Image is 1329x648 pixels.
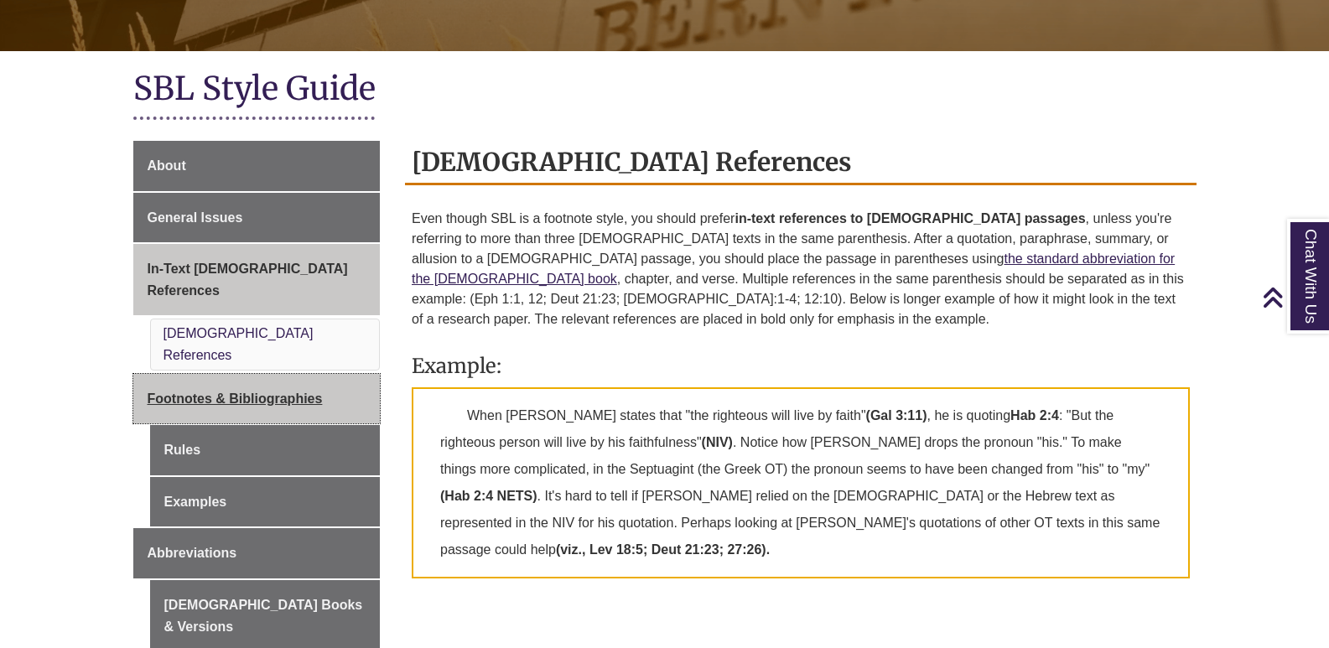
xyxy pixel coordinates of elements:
[133,244,381,315] a: In-Text [DEMOGRAPHIC_DATA] References
[133,193,381,243] a: General Issues
[133,374,381,424] a: Footnotes & Bibliographies
[148,210,243,225] span: General Issues
[556,542,770,557] strong: (viz., Lev 18:5; Deut 21:23; 27:26).
[735,211,1085,226] strong: in-text references to [DEMOGRAPHIC_DATA] passages
[133,141,381,191] a: About
[164,326,314,362] a: [DEMOGRAPHIC_DATA] References
[150,425,381,475] a: Rules
[412,202,1190,336] p: Even though SBL is a footnote style, you should prefer , unless you're referring to more than thr...
[148,546,237,560] span: Abbreviations
[440,489,537,503] strong: (Hab 2:4 NETS)
[148,391,323,406] span: Footnotes & Bibliographies
[866,408,927,422] strong: (Gal 3:11)
[412,387,1190,578] p: When [PERSON_NAME] states that "the righteous will live by faith" , he is quoting : "But the righ...
[1262,286,1325,308] a: Back to Top
[148,262,348,298] span: In-Text [DEMOGRAPHIC_DATA] References
[412,353,1190,379] h3: Example:
[405,141,1197,185] h2: [DEMOGRAPHIC_DATA] References
[133,68,1197,112] h1: SBL Style Guide
[150,477,381,527] a: Examples
[1010,408,1059,422] strong: Hab 2:4
[148,158,186,173] span: About
[702,435,733,449] strong: (NIV)
[133,528,381,578] a: Abbreviations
